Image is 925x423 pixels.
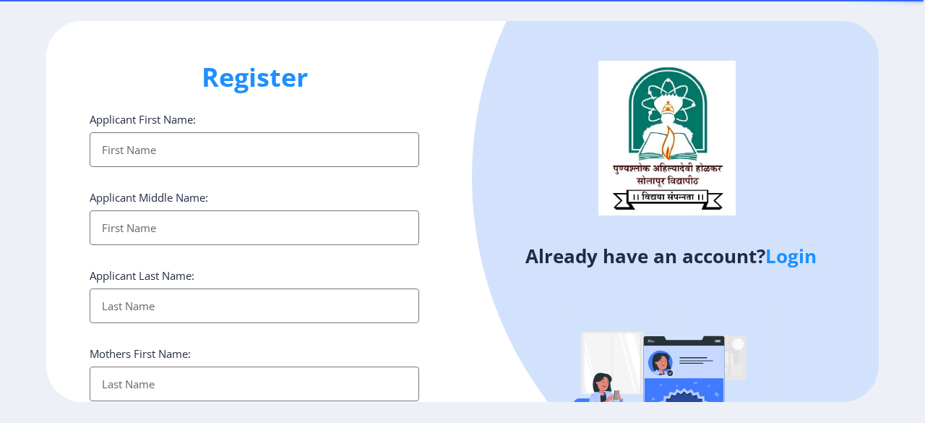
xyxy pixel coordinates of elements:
input: Last Name [90,289,419,323]
label: Mothers First Name: [90,346,191,361]
label: Applicant Last Name: [90,268,194,283]
input: First Name [90,210,419,245]
input: First Name [90,132,419,167]
input: Last Name [90,367,419,401]
label: Applicant First Name: [90,112,196,127]
label: Applicant Middle Name: [90,190,208,205]
a: Login [765,243,817,269]
img: logo [598,61,736,215]
h1: Register [90,60,419,95]
h4: Already have an account? [473,244,868,268]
